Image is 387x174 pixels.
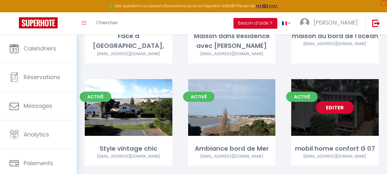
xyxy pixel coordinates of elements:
[85,51,172,57] div: Airbnb
[316,101,354,114] a: Editer
[85,154,172,159] div: Airbnb
[291,154,379,159] div: Airbnb
[24,73,60,81] span: Réservations
[91,12,123,34] a: Chercher
[24,130,49,138] span: Analytics
[291,31,379,41] div: maison au bord de l'océan
[188,144,276,154] div: Ambiance bord de Mer
[372,19,380,27] img: logout
[188,154,276,159] div: Airbnb
[96,19,118,26] span: Chercher
[188,31,276,51] div: Maison dans Résidence avec [PERSON_NAME]
[19,17,58,28] img: Super Booking
[314,19,358,26] span: [PERSON_NAME]
[80,92,111,102] span: Activé
[234,18,277,29] button: Besoin d'aide ?
[183,92,215,102] span: Activé
[24,159,53,167] span: Paiements
[291,41,379,47] div: Airbnb
[256,3,278,9] a: >>> ICI <<<<
[188,51,276,57] div: Airbnb
[295,12,366,34] a: ... [PERSON_NAME]
[286,92,318,102] span: Activé
[300,18,309,27] img: ...
[85,144,172,154] div: Style vintage chic
[291,144,379,154] div: mobil home confort G 07
[24,102,52,110] span: Messages
[24,44,56,52] span: Calendriers
[85,31,172,51] div: Face à [GEOGRAPHIC_DATA],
